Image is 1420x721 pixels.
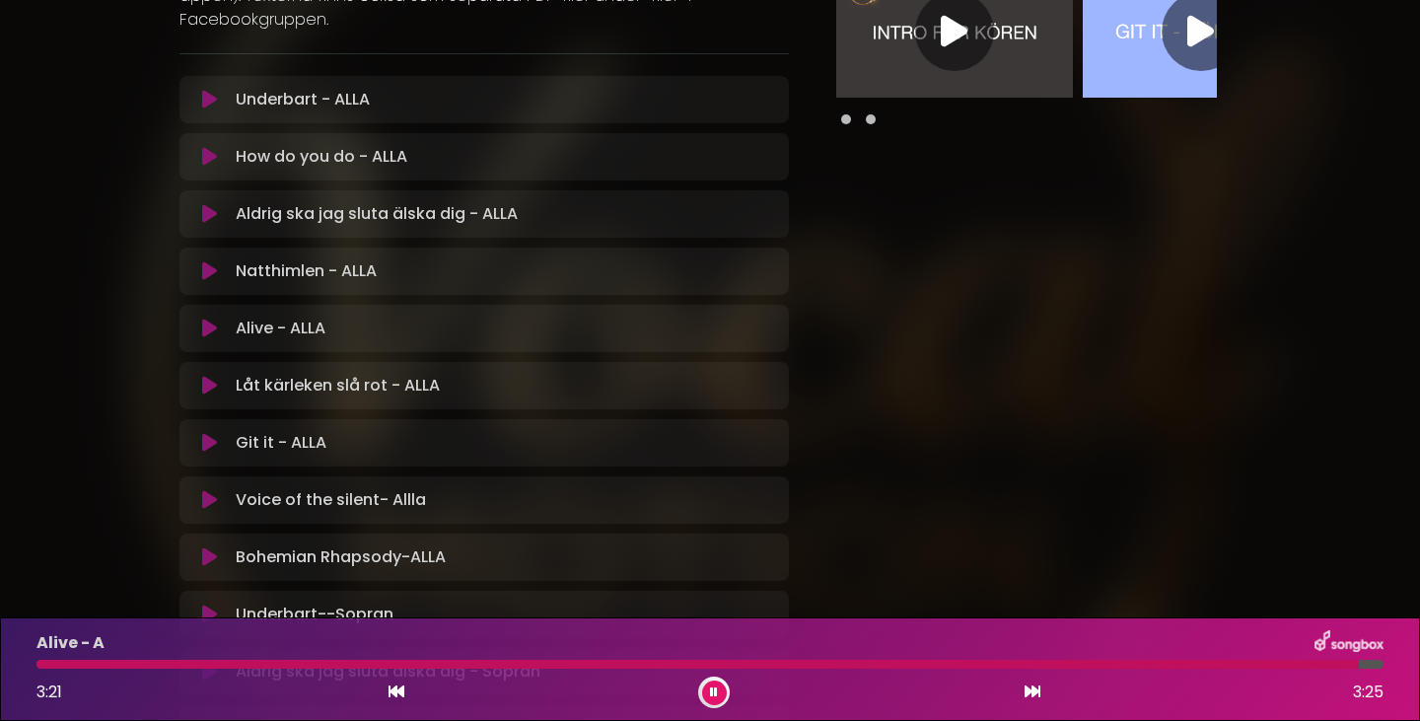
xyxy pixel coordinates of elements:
[236,145,407,169] p: How do you do - ALLA
[236,488,426,512] p: Voice of the silent- Allla
[36,631,105,655] p: Alive - A
[36,681,62,703] span: 3:21
[236,88,370,111] p: Underbart - ALLA
[236,545,446,569] p: Bohemian Rhapsody-ALLA
[236,603,393,626] p: Underbart--Sopran
[1353,681,1384,704] span: 3:25
[236,431,326,455] p: Git it - ALLA
[236,374,440,397] p: Låt kärleken slå rot - ALLA
[236,202,518,226] p: Aldrig ska jag sluta älska dig - ALLA
[236,259,377,283] p: Natthimlen - ALLA
[236,317,325,340] p: Alive - ALLA
[1314,630,1384,656] img: songbox-logo-white.png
